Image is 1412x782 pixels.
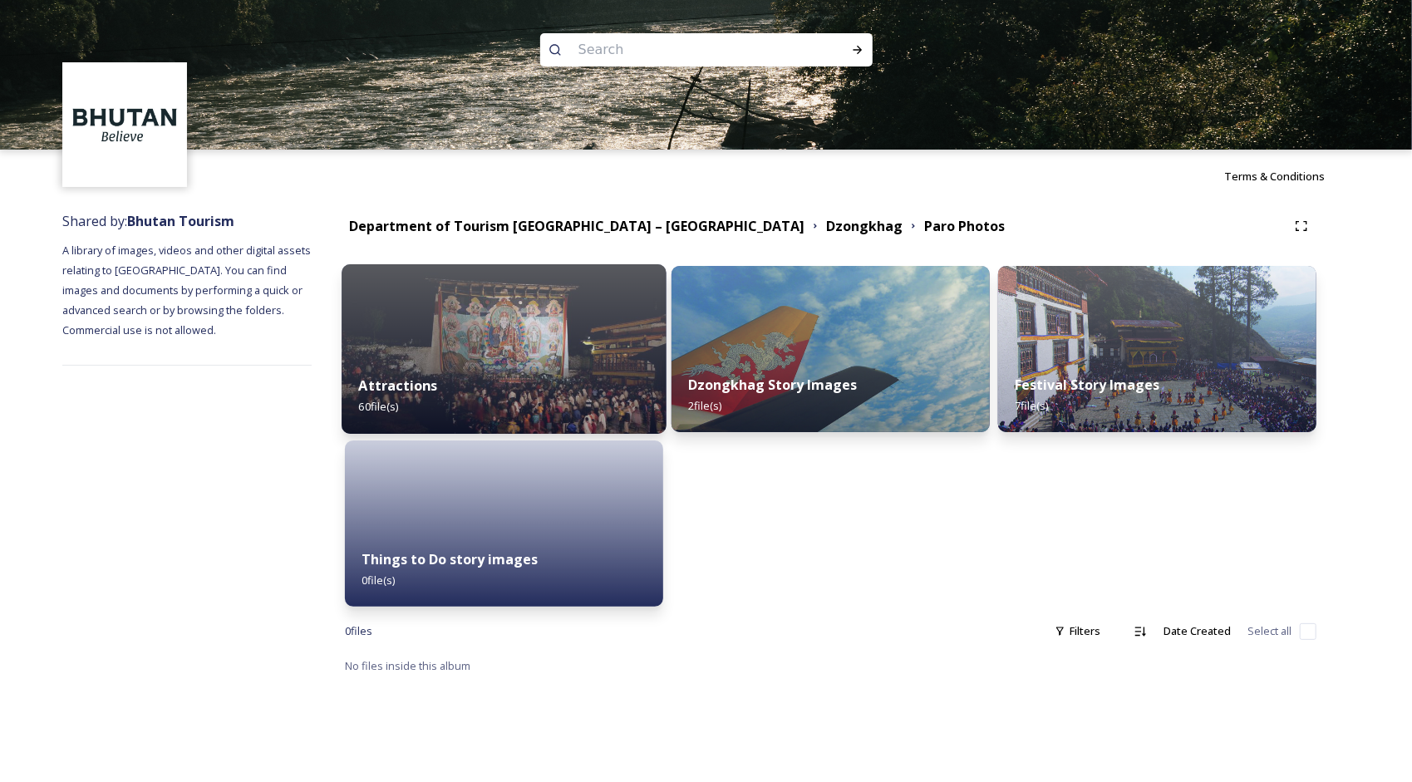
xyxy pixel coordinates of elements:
[359,376,438,395] strong: Attractions
[1015,398,1048,413] span: 7 file(s)
[672,266,990,432] img: paro%2520story%2520image.jpg
[1224,169,1325,184] span: Terms & Conditions
[1015,376,1159,394] strong: Festival Story Images
[345,658,470,673] span: No files inside this album
[62,243,313,337] span: A library of images, videos and other digital assets relating to [GEOGRAPHIC_DATA]. You can find ...
[359,399,399,414] span: 60 file(s)
[688,398,721,413] span: 2 file(s)
[345,623,372,639] span: 0 file s
[688,376,857,394] strong: Dzongkhag Story Images
[998,266,1316,432] img: parofest5.jpg
[342,264,667,434] img: parofestivals%2520teaser.jpg
[1155,615,1239,647] div: Date Created
[1046,615,1109,647] div: Filters
[826,217,903,235] strong: Dzongkhag
[570,32,798,68] input: Search
[127,212,234,230] strong: Bhutan Tourism
[349,217,804,235] strong: Department of Tourism [GEOGRAPHIC_DATA] – [GEOGRAPHIC_DATA]
[65,65,185,185] img: BT_Logo_BB_Lockup_CMYK_High%2520Res.jpg
[62,212,234,230] span: Shared by:
[362,550,538,568] strong: Things to Do story images
[362,573,395,588] span: 0 file(s)
[1224,166,1350,186] a: Terms & Conditions
[924,217,1005,235] strong: Paro Photos
[1247,623,1291,639] span: Select all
